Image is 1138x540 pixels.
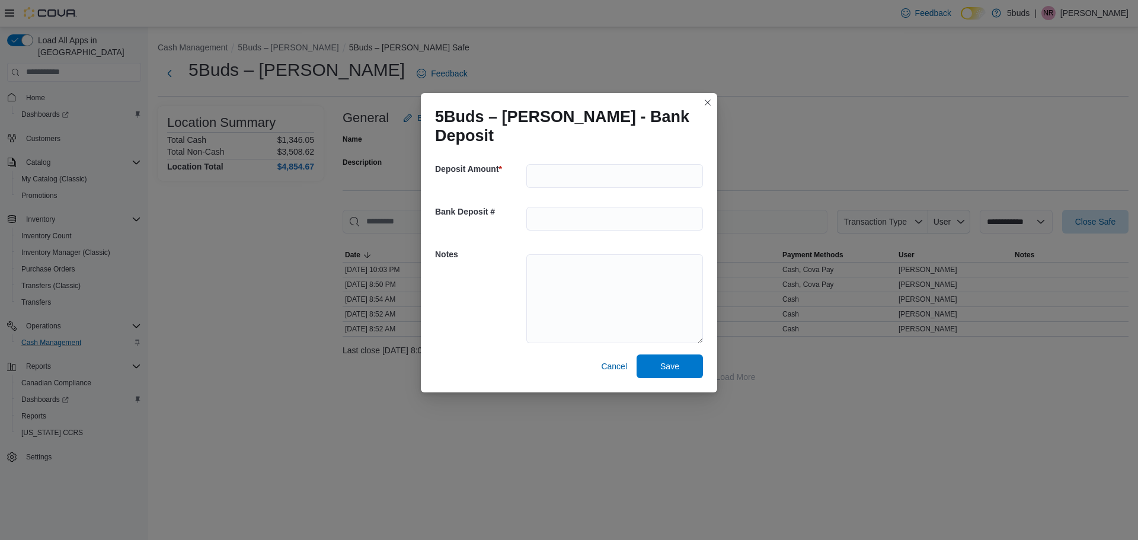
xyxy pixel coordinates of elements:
[637,354,703,378] button: Save
[596,354,632,378] button: Cancel
[435,157,524,181] h5: Deposit Amount
[435,200,524,223] h5: Bank Deposit #
[435,107,693,145] h1: 5Buds – [PERSON_NAME] - Bank Deposit
[701,95,715,110] button: Closes this modal window
[601,360,627,372] span: Cancel
[660,360,679,372] span: Save
[435,242,524,266] h5: Notes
